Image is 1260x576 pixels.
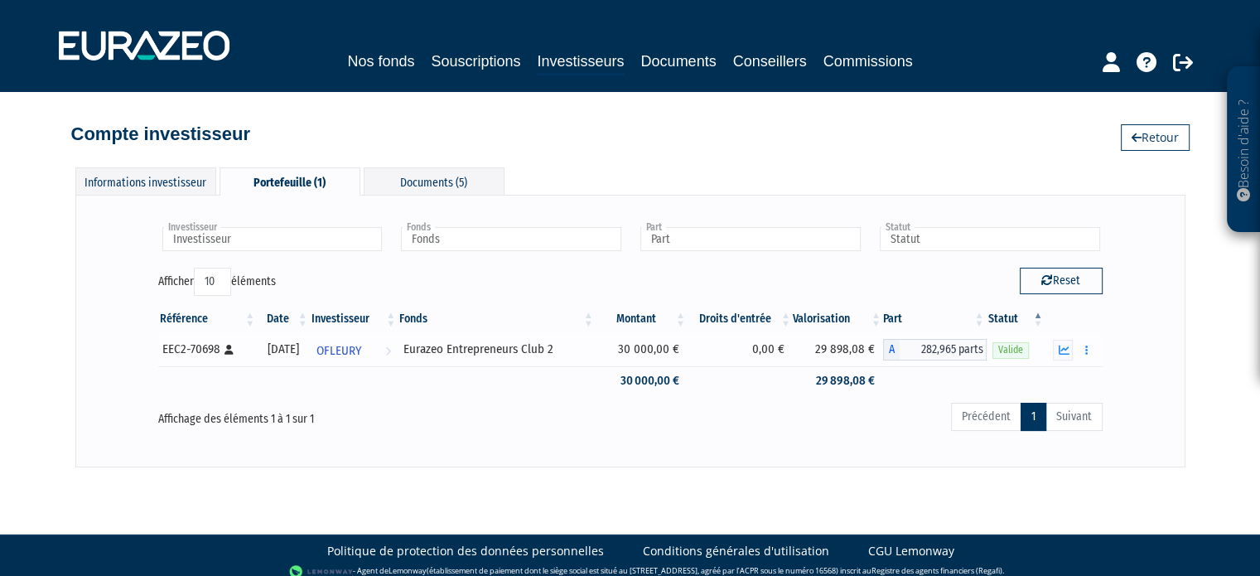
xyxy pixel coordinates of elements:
[987,305,1045,333] th: Statut : activer pour trier la colonne par ordre d&eacute;croissant
[158,401,538,428] div: Affichage des éléments 1 à 1 sur 1
[596,366,688,395] td: 30 000,00 €
[431,50,520,73] a: Souscriptions
[1020,268,1103,294] button: Reset
[1121,124,1190,151] a: Retour
[347,50,414,73] a: Nos fonds
[71,124,250,144] h4: Compte investisseur
[688,333,793,366] td: 0,00 €
[537,50,624,75] a: Investisseurs
[224,345,234,355] i: [Français] Personne physique
[596,333,688,366] td: 30 000,00 €
[823,50,913,73] a: Commissions
[793,305,883,333] th: Valorisation: activer pour trier la colonne par ordre croissant
[75,167,216,195] div: Informations investisseur
[992,342,1029,358] span: Valide
[316,336,361,366] span: OFLEURY
[733,50,807,73] a: Conseillers
[327,543,604,559] a: Politique de protection des données personnelles
[257,305,310,333] th: Date: activer pour trier la colonne par ordre croissant
[596,305,688,333] th: Montant: activer pour trier la colonne par ordre croissant
[403,341,589,358] div: Eurazeo Entrepreneurs Club 2
[793,366,883,395] td: 29 898,08 €
[1234,75,1253,225] p: Besoin d'aide ?
[162,341,252,358] div: EEC2-70698
[793,333,883,366] td: 29 898,08 €
[900,339,987,361] span: 282,965 parts
[868,543,954,559] a: CGU Lemonway
[220,167,360,196] div: Portefeuille (1)
[59,31,229,61] img: 1732889491-logotype_eurazeo_blanc_rvb.png
[310,305,398,333] th: Investisseur: activer pour trier la colonne par ordre croissant
[194,268,231,296] select: Afficheréléments
[883,305,987,333] th: Part: activer pour trier la colonne par ordre croissant
[158,305,258,333] th: Référence : activer pour trier la colonne par ordre croissant
[643,543,829,559] a: Conditions générales d'utilisation
[398,305,595,333] th: Fonds: activer pour trier la colonne par ordre croissant
[688,305,793,333] th: Droits d'entrée: activer pour trier la colonne par ordre croissant
[883,339,900,361] span: A
[641,50,717,73] a: Documents
[158,268,276,296] label: Afficher éléments
[871,565,1002,576] a: Registre des agents financiers (Regafi)
[310,333,398,366] a: OFLEURY
[263,341,304,358] div: [DATE]
[385,336,391,366] i: Voir l'investisseur
[364,167,504,195] div: Documents (5)
[1021,403,1046,431] a: 1
[883,339,987,361] div: A - Eurazeo Entrepreneurs Club 2
[389,565,427,576] a: Lemonway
